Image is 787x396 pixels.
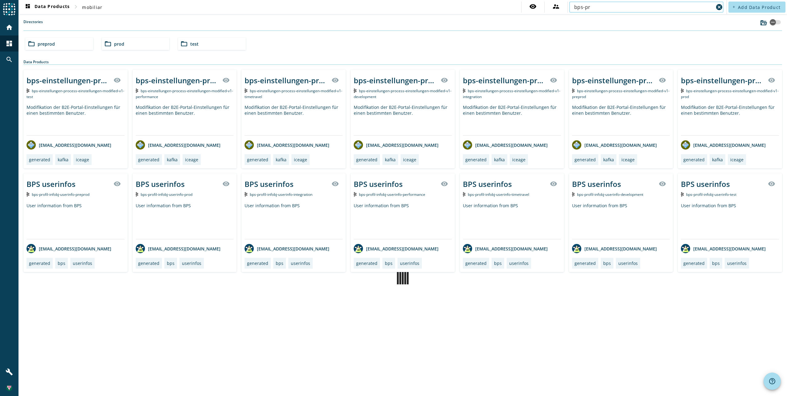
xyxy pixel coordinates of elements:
[732,5,735,9] mat-icon: add
[463,179,512,189] div: BPS userinfos
[58,260,65,266] div: bps
[385,260,393,266] div: bps
[552,3,560,10] mat-icon: supervisor_account
[400,260,419,266] div: userinfos
[659,180,666,188] mat-icon: visibility
[621,157,635,163] div: iceage
[494,260,502,266] div: bps
[27,140,111,150] div: [EMAIL_ADDRESS][DOMAIN_NAME]
[6,368,13,376] mat-icon: build
[113,76,121,84] mat-icon: visibility
[247,157,268,163] div: generated
[245,75,328,85] div: bps-einstellungen-process-einstellungen-modified-v1-_stage_
[575,157,596,163] div: generated
[138,260,159,266] div: generated
[332,76,339,84] mat-icon: visibility
[136,104,234,135] div: Modifikation der B2E-Portal-Einstellungen für einen bestimmten Benutzer.
[6,40,13,47] mat-icon: dashboard
[686,192,736,197] span: Kafka Topic: bps-profil-infobj-userinfo-test
[27,244,36,253] img: avatar
[681,88,779,99] span: Kafka Topic: bps-einstellungen-process-einstellungen-modified-v1-prod
[247,260,268,266] div: generated
[113,180,121,188] mat-icon: visibility
[603,157,614,163] div: kafka
[58,157,68,163] div: kafka
[681,104,779,135] div: Modifikation der B2E-Portal-Einstellungen für einen bestimmten Benutzer.
[136,88,233,99] span: Kafka Topic: bps-einstellungen-process-einstellungen-modified-v1-performance
[354,140,439,150] div: [EMAIL_ADDRESS][DOMAIN_NAME]
[618,260,638,266] div: userinfos
[167,260,175,266] div: bps
[715,3,723,11] button: Clear
[512,157,525,163] div: iceage
[114,41,124,47] span: prod
[27,104,125,135] div: Modifikation der B2E-Portal-Einstellungen für einen bestimmten Benutzer.
[222,180,230,188] mat-icon: visibility
[681,244,690,253] img: avatar
[463,192,466,196] img: Kafka Topic: bps-profil-infobj-userinfo-timetravel
[245,88,342,99] span: Kafka Topic: bps-einstellungen-process-einstellungen-modified-v1-timetravel
[463,244,548,253] div: [EMAIL_ADDRESS][DOMAIN_NAME]
[28,40,35,47] mat-icon: folder_open
[572,192,575,196] img: Kafka Topic: bps-profil-infobj-userinfo-development
[27,192,29,196] img: Kafka Topic: bps-profil-infobj-userinfo-preprod
[27,75,110,85] div: bps-einstellungen-process-einstellungen-modified-v1-_stage_
[27,89,29,93] img: Kafka Topic: bps-einstellungen-process-einstellungen-modified-v1-test
[354,104,452,135] div: Modifikation der B2E-Portal-Einstellungen für einen bestimmten Benutzer.
[29,260,50,266] div: generated
[359,192,425,197] span: Kafka Topic: bps-profil-infobj-userinfo-performance
[222,76,230,84] mat-icon: visibility
[575,260,596,266] div: generated
[659,76,666,84] mat-icon: visibility
[27,244,111,253] div: [EMAIL_ADDRESS][DOMAIN_NAME]
[354,88,451,99] span: Kafka Topic: bps-einstellungen-process-einstellungen-modified-v1-development
[27,88,124,99] span: Kafka Topic: bps-einstellungen-process-einstellungen-modified-v1-test
[276,260,283,266] div: bps
[529,3,537,10] mat-icon: visibility
[572,140,657,150] div: [EMAIL_ADDRESS][DOMAIN_NAME]
[683,157,705,163] div: generated
[715,3,723,11] mat-icon: cancel
[24,3,70,11] span: Data Products
[463,104,561,135] div: Modifikation der B2E-Portal-Einstellungen für einen bestimmten Benutzer.
[291,260,310,266] div: userinfos
[354,89,356,93] img: Kafka Topic: bps-einstellungen-process-einstellungen-modified-v1-development
[104,40,112,47] mat-icon: folder_open
[32,192,89,197] span: Kafka Topic: bps-profil-infobj-userinfo-preprod
[23,19,43,31] label: Directories
[6,56,13,63] mat-icon: search
[681,192,684,196] img: Kafka Topic: bps-profil-infobj-userinfo-test
[465,157,487,163] div: generated
[681,75,764,85] div: bps-einstellungen-process-einstellungen-modified-v1-_stage_
[494,157,505,163] div: kafka
[681,203,779,239] div: User information from BPS
[136,244,145,253] img: avatar
[138,157,159,163] div: generated
[681,179,730,189] div: BPS userinfos
[76,157,89,163] div: iceage
[603,260,611,266] div: bps
[354,140,363,150] img: avatar
[6,385,12,391] img: 5ba4e083c89e3dd1cb8d0563bab23dbc
[354,192,356,196] img: Kafka Topic: bps-profil-infobj-userinfo-performance
[22,2,72,13] button: Data Products
[3,3,15,15] img: spoud-logo.svg
[441,76,448,84] mat-icon: visibility
[185,157,198,163] div: iceage
[441,180,448,188] mat-icon: visibility
[82,4,102,10] span: mobiliar
[572,179,621,189] div: BPS userinfos
[182,260,201,266] div: userinfos
[463,203,561,239] div: User information from BPS
[572,89,575,93] img: Kafka Topic: bps-einstellungen-process-einstellungen-modified-v1-preprod
[245,179,294,189] div: BPS userinfos
[712,157,723,163] div: kafka
[38,41,55,47] span: preprod
[385,157,396,163] div: kafka
[768,76,775,84] mat-icon: visibility
[245,140,329,150] div: [EMAIL_ADDRESS][DOMAIN_NAME]
[245,244,254,253] img: avatar
[72,3,80,10] mat-icon: chevron_right
[572,104,670,135] div: Modifikation der B2E-Portal-Einstellungen für einen bestimmten Benutzer.
[572,203,670,239] div: User information from BPS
